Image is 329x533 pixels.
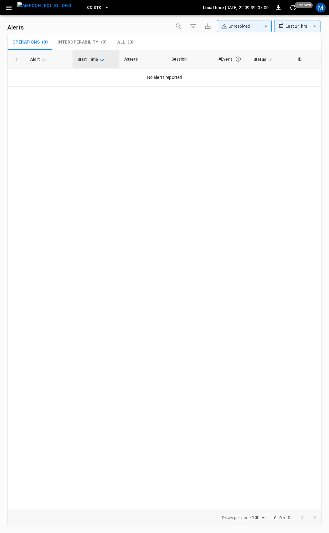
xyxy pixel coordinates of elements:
[17,2,71,9] img: ampcontrol.io logo
[30,56,48,63] span: Alert
[218,54,244,65] div: #Event
[119,50,167,68] th: Assets
[316,3,326,12] div: profile-icon
[167,50,214,68] th: Session
[253,56,274,63] span: Status
[293,50,321,68] th: ID
[8,68,321,87] td: No alerts reported
[117,40,125,45] span: All
[274,515,290,521] p: 0–0 of 0
[285,20,320,32] div: Last 24 hrs
[58,40,98,45] span: Interoperability
[7,23,24,32] h6: Alerts
[85,2,111,14] button: CC.STK
[221,23,262,30] div: Unresolved
[288,3,298,12] button: set refresh interval
[233,54,244,65] button: An event is a single occurrence of an issue. An alert groups related events for the same asset, m...
[87,4,101,11] span: CC.STK
[225,5,269,11] p: [DATE] 22:09:39 -07:00
[222,515,252,521] p: Rows per page:
[77,56,106,63] span: Start Time
[203,5,224,11] p: Local time
[12,40,40,45] span: Operations
[42,40,48,45] span: ( 0 )
[128,40,133,45] span: ( 0 )
[295,2,313,8] span: just now
[101,40,107,45] span: ( 0 )
[252,513,267,522] div: 100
